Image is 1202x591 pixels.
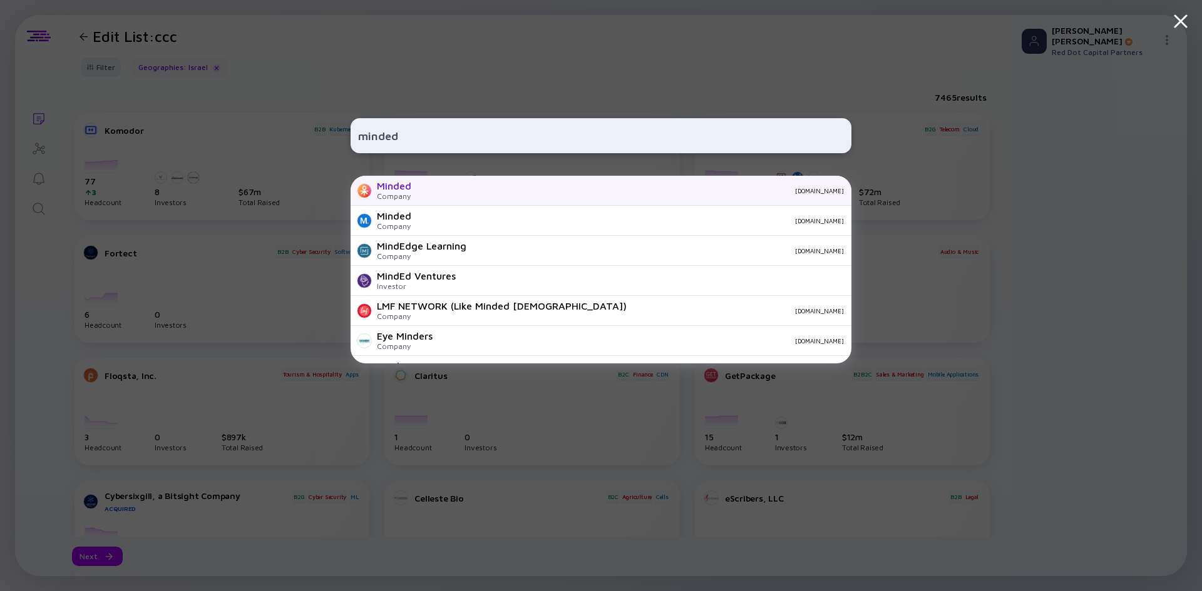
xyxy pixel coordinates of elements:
[377,360,414,371] div: MindEar
[377,330,433,341] div: Eye Minders
[421,217,844,225] div: [DOMAIN_NAME]
[377,180,411,191] div: Minded
[443,337,844,345] div: [DOMAIN_NAME]
[377,251,466,261] div: Company
[377,191,411,201] div: Company
[421,187,844,194] div: [DOMAIN_NAME]
[377,281,456,291] div: Investor
[358,124,844,147] input: Search Company or Investor...
[377,221,411,231] div: Company
[637,307,844,315] div: [DOMAIN_NAME]
[377,341,433,351] div: Company
[377,311,627,321] div: Company
[476,247,844,255] div: [DOMAIN_NAME]
[377,240,466,251] div: MindEdge Learning
[377,270,456,281] div: MindEd Ventures
[377,300,627,311] div: LMF NETWORK (Like Minded [DEMOGRAPHIC_DATA])
[377,210,411,221] div: Minded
